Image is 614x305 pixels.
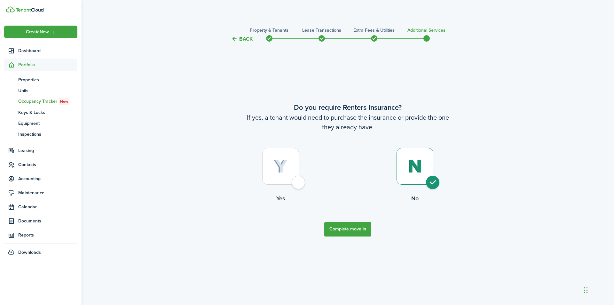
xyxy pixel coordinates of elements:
img: TenantCloud [6,6,15,12]
control-radio-card-title: No [348,194,482,203]
h3: Lease Transactions [302,27,341,34]
div: Drag [584,281,588,300]
img: TenantCloud [16,8,43,12]
span: Inspections [18,131,77,138]
span: Calendar [18,204,77,210]
a: Dashboard [4,44,77,57]
wizard-step-header-title: Do you require Renters Insurance? [214,102,482,113]
a: Keys & Locks [4,107,77,118]
button: Open menu [4,26,77,38]
img: No (selected) [407,159,422,173]
a: Properties [4,74,77,85]
a: Units [4,85,77,96]
span: Downloads [18,249,41,256]
span: Units [18,87,77,94]
span: Properties [18,76,77,83]
span: Leasing [18,147,77,154]
span: Create New [26,30,49,34]
span: Contacts [18,161,77,168]
span: Portfolio [18,61,77,68]
button: Back [231,36,253,42]
a: Equipment [4,118,77,129]
a: Occupancy TrackerNew [4,96,77,107]
h3: Additional Services [407,27,445,34]
a: Reports [4,229,77,241]
h3: Extra fees & Utilities [353,27,395,34]
wizard-step-header-description: If yes, a tenant would need to purchase the insurance or provide the one they already have. [214,113,482,132]
span: Maintenance [18,189,77,196]
span: Accounting [18,175,77,182]
button: Complete move in [324,222,371,237]
span: Reports [18,232,77,238]
span: Documents [18,218,77,224]
control-radio-card-title: Yes [214,194,348,203]
span: Dashboard [18,47,77,54]
span: Equipment [18,120,77,127]
iframe: Chat Widget [582,274,614,305]
img: Yes [273,159,288,173]
span: Occupancy Tracker [18,98,77,105]
span: Keys & Locks [18,109,77,116]
a: Inspections [4,129,77,140]
span: New [60,99,68,104]
h3: Property & Tenants [250,27,288,34]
